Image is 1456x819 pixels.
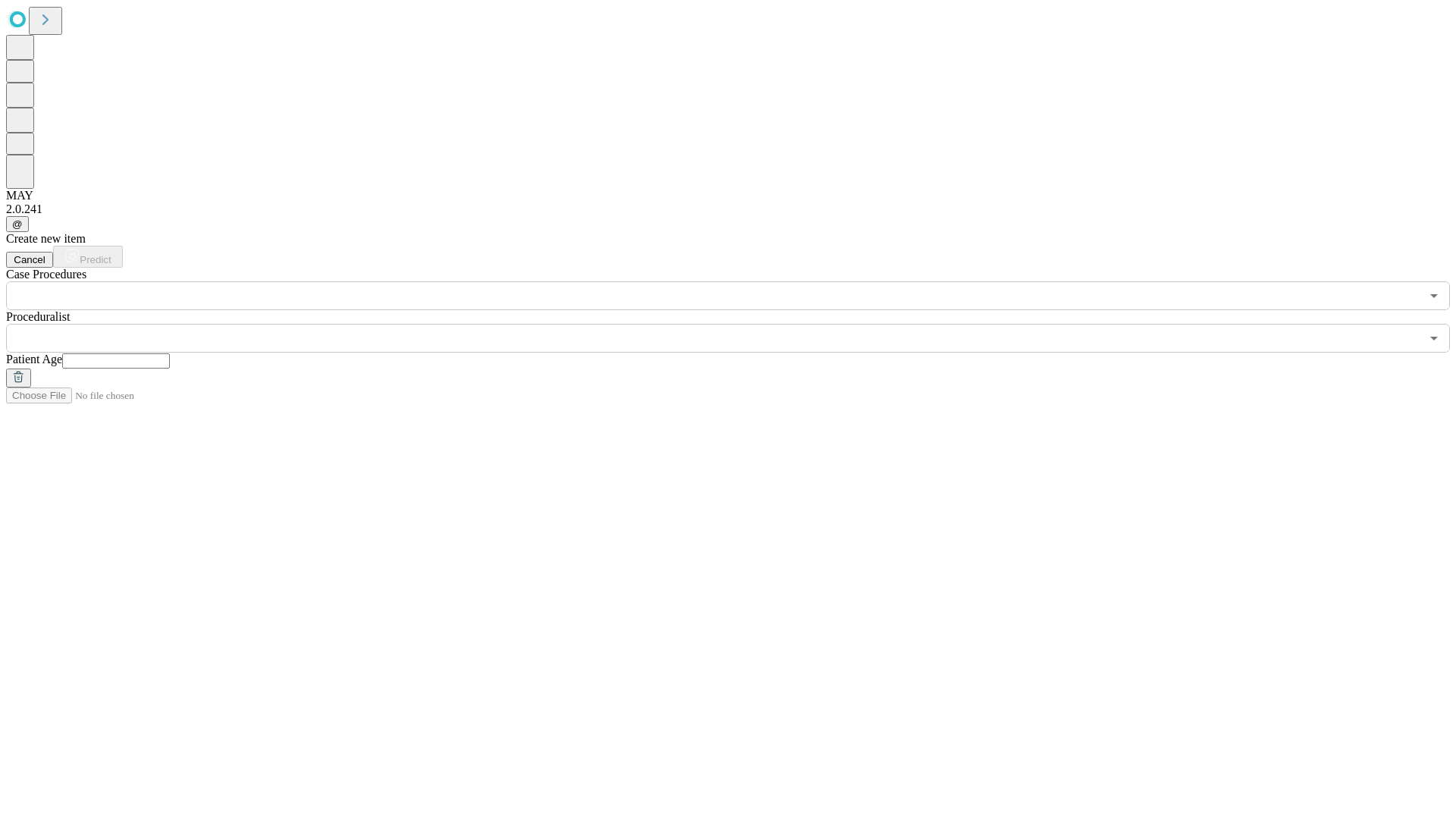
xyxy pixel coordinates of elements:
[6,252,53,268] button: Cancel
[6,232,86,245] span: Create new item
[6,189,1450,202] div: MAY
[6,202,1450,216] div: 2.0.241
[53,246,123,268] button: Predict
[6,353,62,366] span: Patient Age
[6,310,70,323] span: Proceduralist
[80,254,111,265] span: Predict
[6,268,86,281] span: Scheduled Procedure
[1423,328,1445,349] button: Open
[1423,285,1445,306] button: Open
[14,254,45,265] span: Cancel
[6,216,29,232] button: @
[12,218,23,230] span: @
